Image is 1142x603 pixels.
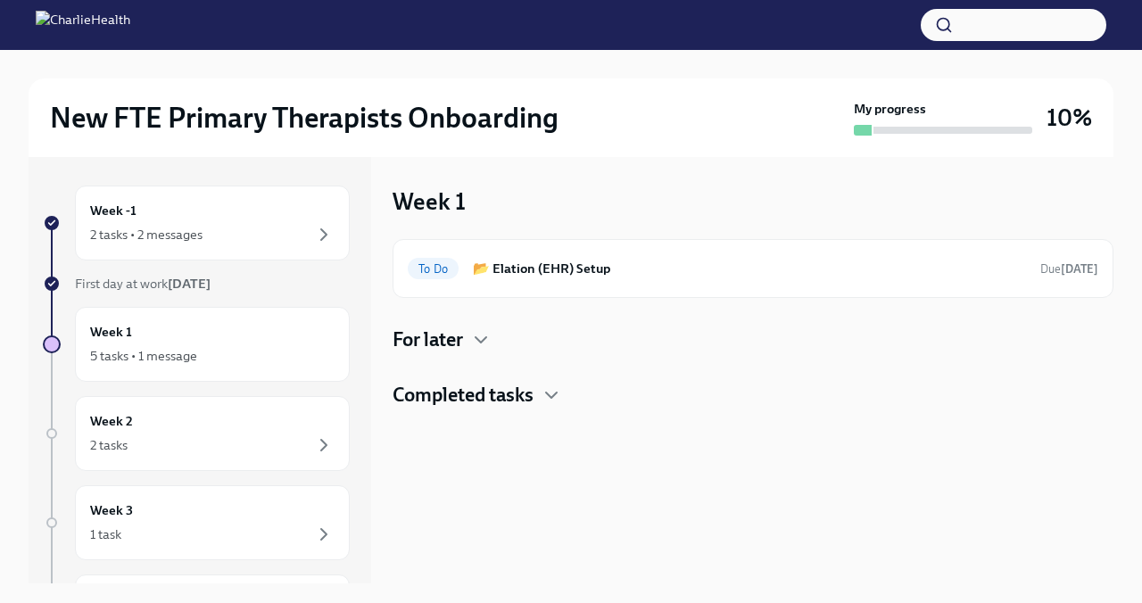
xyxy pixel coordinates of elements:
[90,525,121,543] div: 1 task
[43,186,350,260] a: Week -12 tasks • 2 messages
[1040,260,1098,277] span: September 26th, 2025 10:00
[1040,262,1098,276] span: Due
[43,275,350,293] a: First day at work[DATE]
[393,326,463,353] h4: For later
[393,326,1113,353] div: For later
[90,411,133,431] h6: Week 2
[75,276,211,292] span: First day at work
[43,307,350,382] a: Week 15 tasks • 1 message
[408,262,459,276] span: To Do
[854,100,926,118] strong: My progress
[50,100,559,136] h2: New FTE Primary Therapists Onboarding
[393,382,534,409] h4: Completed tasks
[393,186,466,218] h3: Week 1
[90,500,133,520] h6: Week 3
[43,485,350,560] a: Week 31 task
[168,276,211,292] strong: [DATE]
[43,396,350,471] a: Week 22 tasks
[90,226,203,244] div: 2 tasks • 2 messages
[408,254,1098,283] a: To Do📂 Elation (EHR) SetupDue[DATE]
[90,322,132,342] h6: Week 1
[1061,262,1098,276] strong: [DATE]
[393,382,1113,409] div: Completed tasks
[1047,102,1092,134] h3: 10%
[90,201,137,220] h6: Week -1
[90,347,197,365] div: 5 tasks • 1 message
[36,11,130,39] img: CharlieHealth
[90,436,128,454] div: 2 tasks
[473,259,1026,278] h6: 📂 Elation (EHR) Setup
